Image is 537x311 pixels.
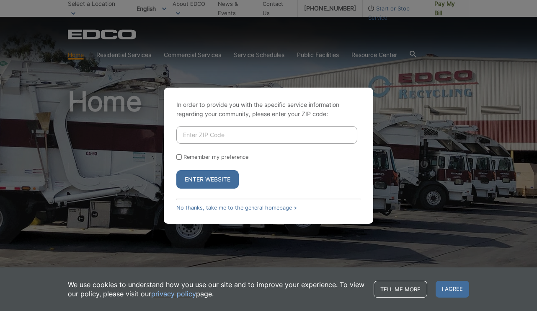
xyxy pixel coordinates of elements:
[436,281,469,298] span: I agree
[176,170,239,189] button: Enter Website
[151,289,196,298] a: privacy policy
[183,154,248,160] label: Remember my preference
[176,205,297,211] a: No thanks, take me to the general homepage >
[68,280,365,298] p: We use cookies to understand how you use our site and to improve your experience. To view our pol...
[176,126,357,144] input: Enter ZIP Code
[176,100,361,119] p: In order to provide you with the specific service information regarding your community, please en...
[374,281,427,298] a: Tell me more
